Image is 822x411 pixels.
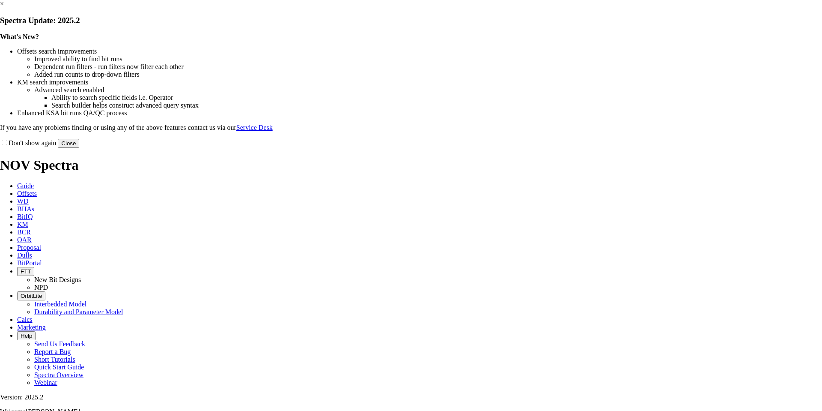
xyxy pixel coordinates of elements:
[34,63,822,71] li: Dependent run filters - run filters now filter each other
[34,340,85,348] a: Send Us Feedback
[34,308,123,315] a: Durability and Parameter Model
[17,213,33,220] span: BitIQ
[17,228,31,236] span: BCR
[34,300,86,308] a: Interbedded Model
[51,102,822,109] li: Search builder helps construct advanced query syntax
[17,109,822,117] li: Enhanced KSA bit runs QA/QC process
[21,333,32,339] span: Help
[34,363,84,371] a: Quick Start Guide
[34,379,57,386] a: Webinar
[17,182,34,189] span: Guide
[34,276,81,283] a: New Bit Designs
[17,78,822,86] li: KM search improvements
[17,252,32,259] span: Dulls
[17,190,37,197] span: Offsets
[17,221,28,228] span: KM
[51,94,822,102] li: Ability to search specific fields i.e. Operator
[17,316,33,323] span: Calcs
[17,324,46,331] span: Marketing
[17,236,32,243] span: OAR
[236,124,273,131] a: Service Desk
[34,86,822,94] li: Advanced search enabled
[2,140,7,145] input: Don't show again
[34,356,75,363] a: Short Tutorials
[17,244,41,251] span: Proposal
[34,371,83,378] a: Spectra Overview
[58,139,79,148] button: Close
[21,293,42,299] span: OrbitLite
[34,55,822,63] li: Improved ability to find bit runs
[21,268,31,275] span: FTT
[34,348,71,355] a: Report a Bug
[17,259,42,267] span: BitPortal
[17,198,29,205] span: WD
[17,48,822,55] li: Offsets search improvements
[34,71,822,78] li: Added run counts to drop-down filters
[17,205,34,213] span: BHAs
[34,284,48,291] a: NPD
